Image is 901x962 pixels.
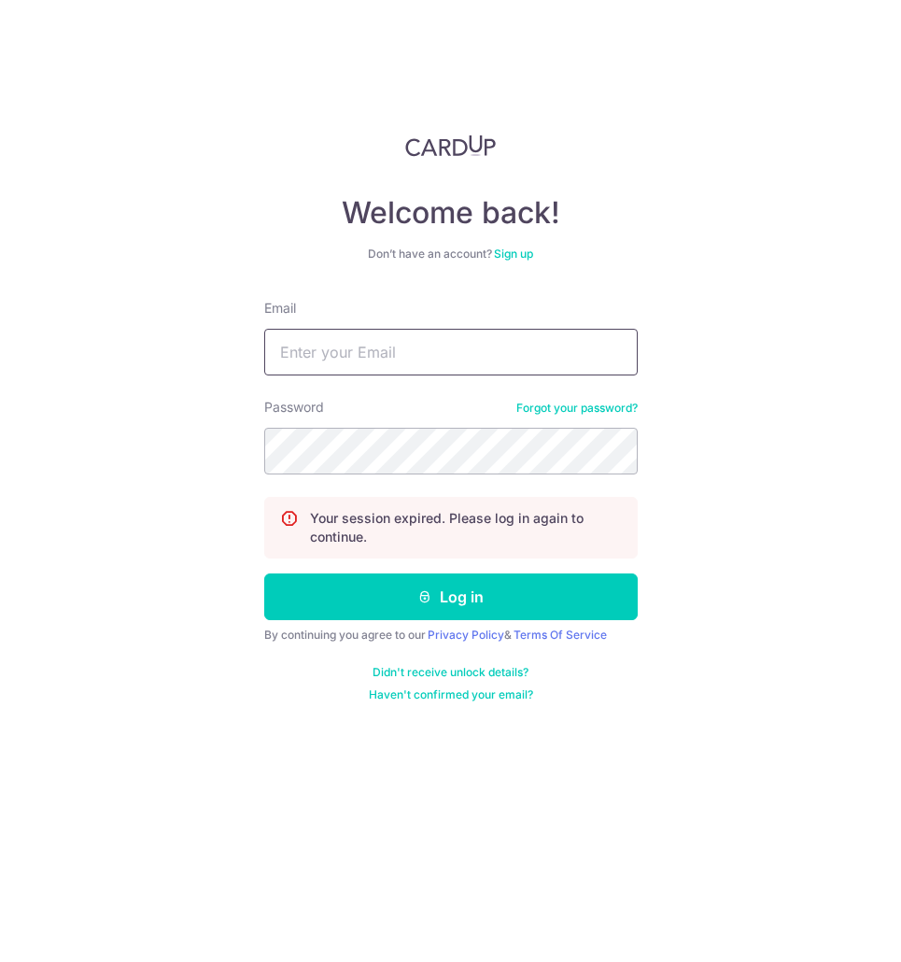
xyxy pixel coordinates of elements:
[264,329,638,375] input: Enter your Email
[264,194,638,232] h4: Welcome back!
[405,134,497,157] img: CardUp Logo
[373,665,528,680] a: Didn't receive unlock details?
[494,247,533,261] a: Sign up
[264,398,324,417] label: Password
[264,628,638,643] div: By continuing you agree to our &
[514,628,607,642] a: Terms Of Service
[264,573,638,620] button: Log in
[264,247,638,262] div: Don’t have an account?
[428,628,504,642] a: Privacy Policy
[310,509,622,546] p: Your session expired. Please log in again to continue.
[516,401,638,416] a: Forgot your password?
[369,687,533,702] a: Haven't confirmed your email?
[264,299,296,318] label: Email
